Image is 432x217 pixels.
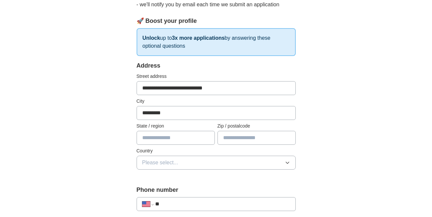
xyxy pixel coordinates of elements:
div: Address [137,61,296,70]
label: Phone number [137,186,296,194]
label: Street address [137,73,296,80]
div: 🚀 Boost your profile [137,17,296,26]
label: City [137,98,296,105]
span: Please select... [142,159,178,167]
label: State / region [137,123,215,130]
p: up to by answering these optional questions [137,28,296,56]
label: Country [137,147,296,154]
button: Please select... [137,156,296,170]
strong: Unlock [143,35,160,41]
strong: 3x more applications [172,35,224,41]
label: Zip / postalcode [217,123,296,130]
